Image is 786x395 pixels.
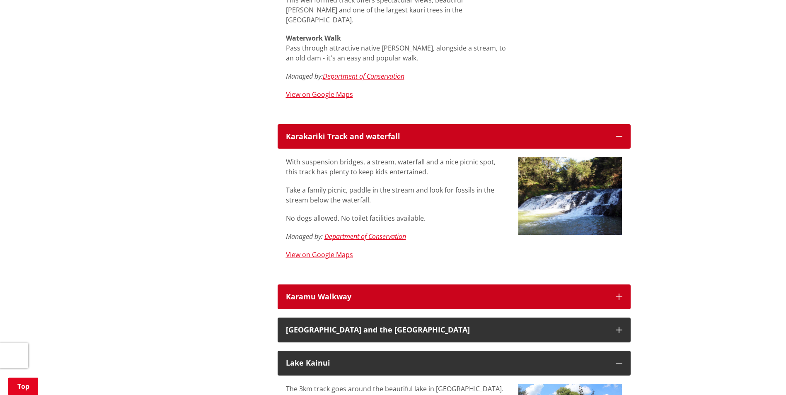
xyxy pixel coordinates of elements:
strong: Waterwork Walk [286,34,341,43]
p: With suspension bridges, a stream, waterfall and a nice picnic spot, this track has plenty to kee... [286,157,506,177]
em: Managed by: [286,232,323,241]
button: Lake Kainui [278,351,631,376]
p: The 3km track goes around the beautiful lake in [GEOGRAPHIC_DATA]. [286,384,506,394]
a: View on Google Maps [286,90,353,99]
button: [GEOGRAPHIC_DATA] and the [GEOGRAPHIC_DATA] [278,318,631,342]
a: Department of Conservation [323,72,404,81]
h3: Karakariki Track and waterfall [286,132,607,141]
div: Karamu Walkway [286,293,607,301]
p: Pass through attractive native [PERSON_NAME], alongside a stream, to an old dam - it's an easy an... [286,33,506,63]
iframe: Messenger Launcher [748,360,778,390]
a: Department of Conservation [324,232,406,241]
a: View on Google Maps [286,250,353,259]
p: Take a family picnic, paddle in the stream and look for fossils in the stream below the waterfall. [286,185,506,205]
img: karakariki waterfall [518,157,622,235]
h3: [GEOGRAPHIC_DATA] and the [GEOGRAPHIC_DATA] [286,326,607,334]
button: Karakariki Track and waterfall [278,124,631,149]
em: Managed by: [286,72,323,81]
p: No dogs allowed. No toilet facilities available. [286,213,506,223]
button: Karamu Walkway [278,284,631,309]
h3: Lake Kainui [286,359,607,367]
a: Top [8,378,38,395]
